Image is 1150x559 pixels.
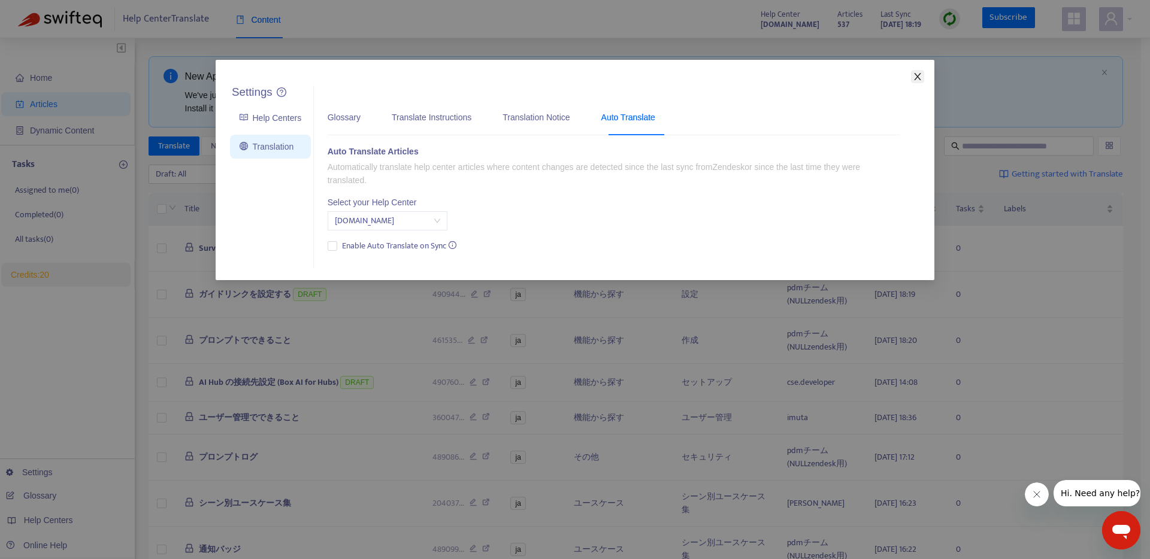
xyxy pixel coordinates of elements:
[328,111,361,124] div: Glossary
[240,113,301,123] a: Help Centers
[232,86,273,99] h5: Settings
[503,111,570,124] div: Translation Notice
[328,145,419,158] div: Auto Translate Articles
[277,87,286,98] a: question-circle
[601,111,655,124] div: Auto Translate
[1054,480,1140,506] iframe: 会社からのメッセージ
[392,111,471,124] div: Translate Instructions
[1025,482,1049,506] iframe: メッセージを閉じる
[337,239,462,253] span: Enable Auto Translate on Sync
[335,212,440,230] span: [DOMAIN_NAME]
[913,72,922,81] span: close
[911,70,924,83] button: Close
[240,142,293,151] a: Translation
[1102,511,1140,549] iframe: メッセージングウィンドウを開くボタン
[328,196,447,209] div: Select your Help Center
[328,160,900,187] p: Automatically translate help center articles where content changes are detected since the last sy...
[277,87,286,97] span: question-circle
